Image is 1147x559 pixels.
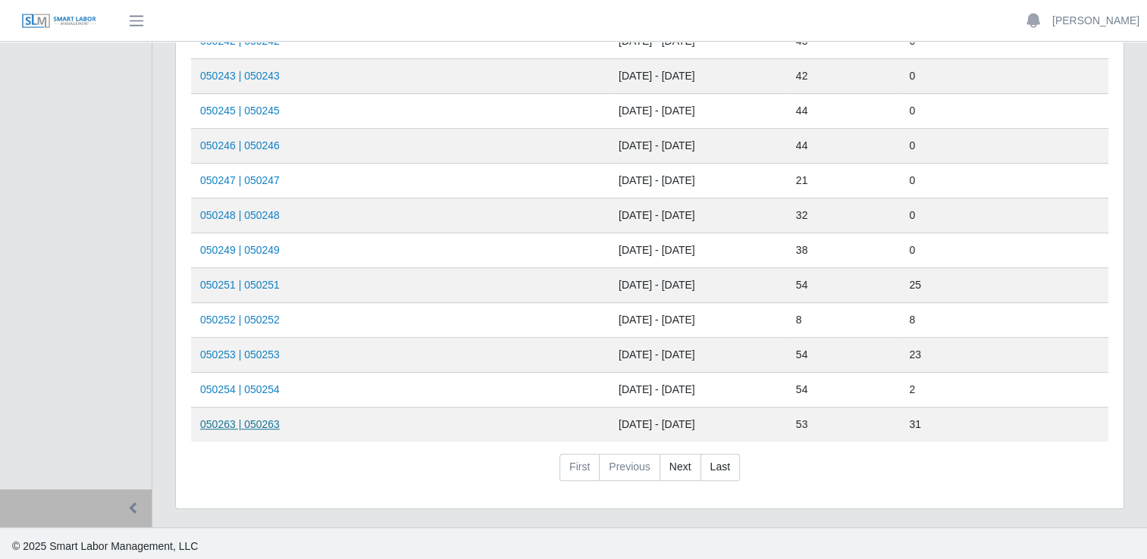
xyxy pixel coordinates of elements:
[610,59,787,94] td: [DATE] - [DATE]
[200,244,280,256] a: 050249 | 050249
[900,94,1108,129] td: 0
[191,454,1108,493] nav: pagination
[200,418,280,430] a: 050263 | 050263
[787,164,901,198] td: 21
[1052,13,1139,29] a: [PERSON_NAME]
[200,70,280,82] a: 050243 | 050243
[12,540,198,552] span: © 2025 Smart Labor Management, LLC
[200,348,280,361] a: 050253 | 050253
[200,105,280,117] a: 050245 | 050245
[610,233,787,268] td: [DATE] - [DATE]
[200,174,280,186] a: 050247 | 050247
[610,94,787,129] td: [DATE] - [DATE]
[900,268,1108,303] td: 25
[787,129,901,164] td: 44
[200,279,280,291] a: 050251 | 050251
[610,373,787,408] td: [DATE] - [DATE]
[610,164,787,198] td: [DATE] - [DATE]
[200,139,280,151] a: 050246 | 050246
[900,198,1108,233] td: 0
[787,373,901,408] td: 54
[900,164,1108,198] td: 0
[610,408,787,442] td: [DATE] - [DATE]
[900,303,1108,338] td: 8
[787,59,901,94] td: 42
[21,13,97,30] img: SLM Logo
[610,129,787,164] td: [DATE] - [DATE]
[900,373,1108,408] td: 2
[900,338,1108,373] td: 23
[200,209,280,221] a: 050248 | 050248
[200,383,280,395] a: 050254 | 050254
[787,268,901,303] td: 54
[787,338,901,373] td: 54
[610,198,787,233] td: [DATE] - [DATE]
[900,59,1108,94] td: 0
[610,338,787,373] td: [DATE] - [DATE]
[787,408,901,442] td: 53
[900,233,1108,268] td: 0
[900,129,1108,164] td: 0
[787,94,901,129] td: 44
[787,233,901,268] td: 38
[900,408,1108,442] td: 31
[660,454,701,481] a: Next
[610,303,787,338] td: [DATE] - [DATE]
[200,314,280,326] a: 050252 | 050252
[787,303,901,338] td: 8
[610,268,787,303] td: [DATE] - [DATE]
[787,198,901,233] td: 32
[700,454,740,481] a: Last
